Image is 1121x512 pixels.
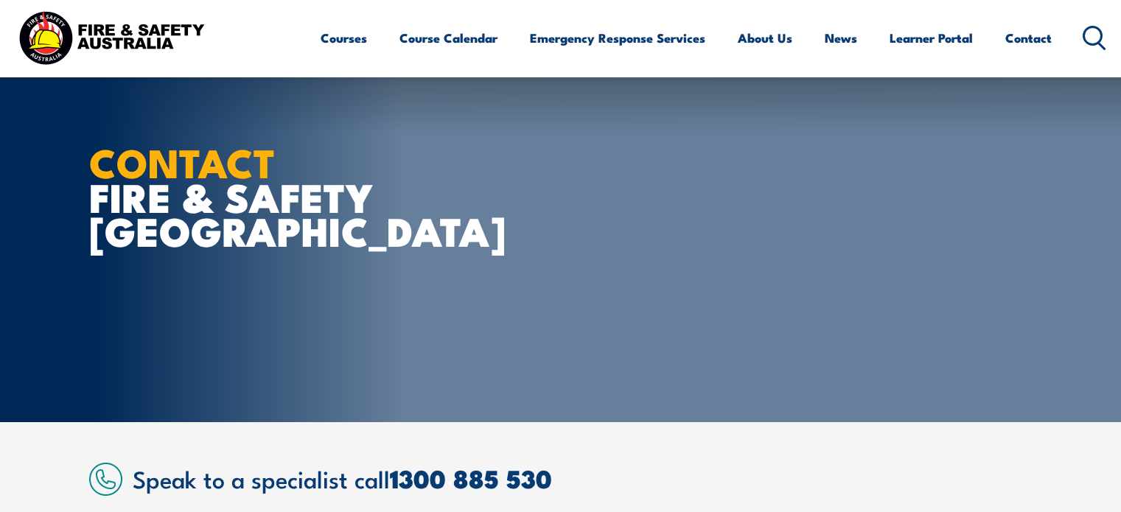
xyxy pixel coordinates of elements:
a: News [825,18,857,57]
a: Contact [1005,18,1052,57]
a: Learner Portal [890,18,973,57]
strong: CONTACT [89,130,276,192]
h2: Speak to a specialist call [133,465,1033,491]
a: About Us [738,18,792,57]
a: Course Calendar [399,18,497,57]
a: 1300 885 530 [390,458,552,497]
a: Courses [321,18,367,57]
h1: FIRE & SAFETY [GEOGRAPHIC_DATA] [89,144,453,248]
a: Emergency Response Services [530,18,705,57]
